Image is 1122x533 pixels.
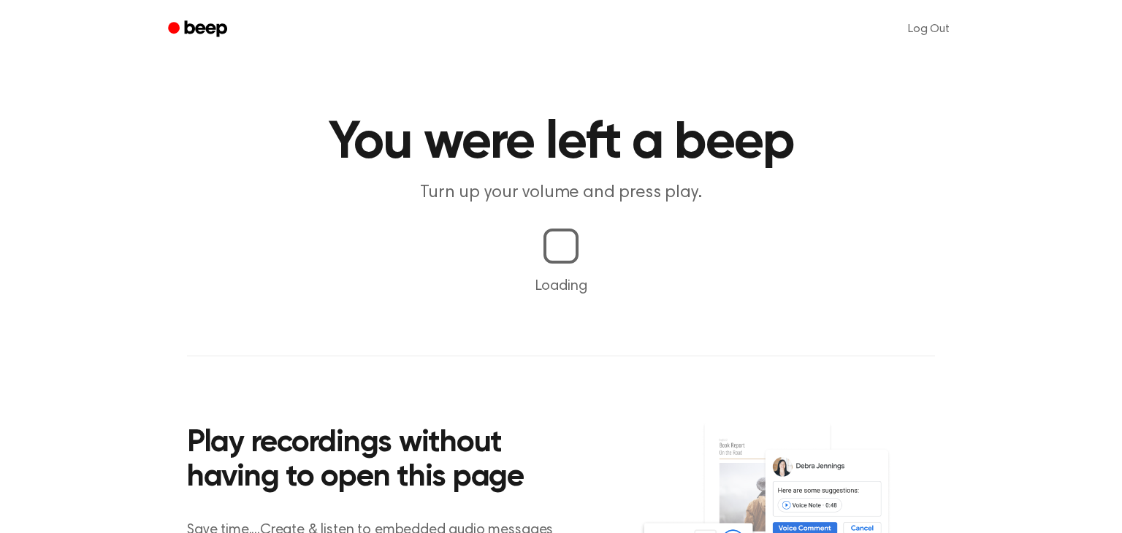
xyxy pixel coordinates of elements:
p: Loading [18,275,1104,297]
h2: Play recordings without having to open this page [187,426,581,496]
a: Beep [158,15,240,44]
h1: You were left a beep [187,117,935,169]
p: Turn up your volume and press play. [280,181,841,205]
a: Log Out [893,12,964,47]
